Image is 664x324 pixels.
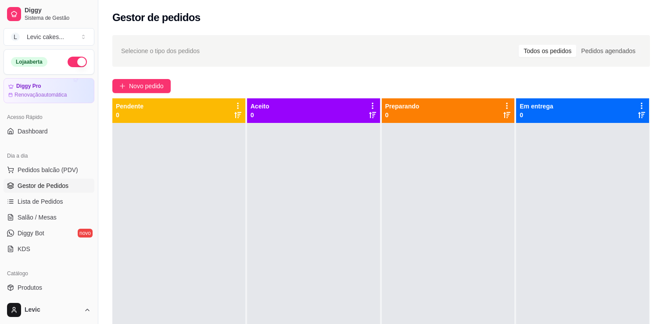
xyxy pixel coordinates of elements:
a: Produtos [4,281,94,295]
a: Gestor de Pedidos [4,179,94,193]
span: Diggy [25,7,91,14]
p: 0 [251,111,269,119]
button: Pedidos balcão (PDV) [4,163,94,177]
div: Levic cakes ... [27,32,64,41]
p: Preparando [385,102,420,111]
span: Diggy Bot [18,229,44,238]
span: KDS [18,245,30,253]
div: Acesso Rápido [4,110,94,124]
span: Lista de Pedidos [18,197,63,206]
button: Levic [4,299,94,320]
p: 0 [385,111,420,119]
span: Selecione o tipo dos pedidos [121,46,200,56]
span: Produtos [18,283,42,292]
div: Loja aberta [11,57,47,67]
span: plus [119,83,126,89]
article: Diggy Pro [16,83,41,90]
a: Salão / Mesas [4,210,94,224]
a: Diggy ProRenovaçãoautomática [4,78,94,103]
button: Alterar Status [68,57,87,67]
span: Gestor de Pedidos [18,181,68,190]
h2: Gestor de pedidos [112,11,201,25]
span: Dashboard [18,127,48,136]
p: Aceito [251,102,269,111]
a: KDS [4,242,94,256]
div: Catálogo [4,266,94,281]
div: Todos os pedidos [519,45,576,57]
p: Pendente [116,102,144,111]
span: Salão / Mesas [18,213,57,222]
span: L [11,32,20,41]
span: Pedidos balcão (PDV) [18,166,78,174]
a: Dashboard [4,124,94,138]
span: Sistema de Gestão [25,14,91,22]
p: 0 [520,111,553,119]
div: Dia a dia [4,149,94,163]
button: Novo pedido [112,79,171,93]
span: Novo pedido [129,81,164,91]
article: Renovação automática [14,91,67,98]
a: Diggy Botnovo [4,226,94,240]
a: DiggySistema de Gestão [4,4,94,25]
p: 0 [116,111,144,119]
div: Pedidos agendados [576,45,640,57]
span: Levic [25,306,80,314]
button: Select a team [4,28,94,46]
p: Em entrega [520,102,553,111]
a: Lista de Pedidos [4,194,94,209]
